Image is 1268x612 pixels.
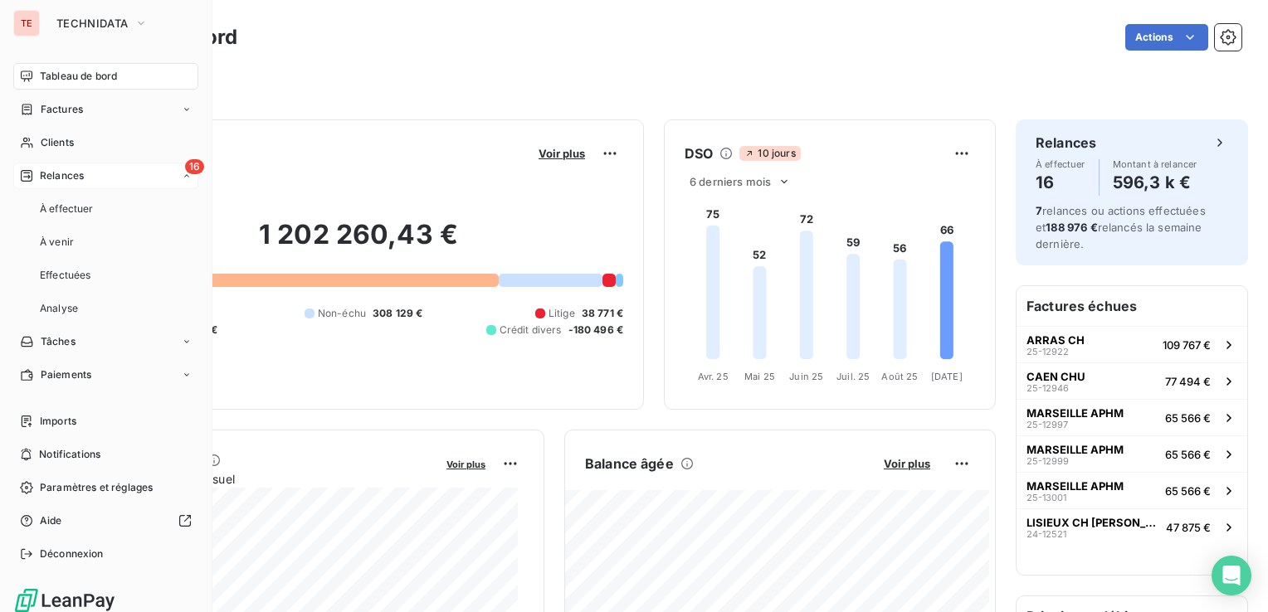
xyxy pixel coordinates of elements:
span: Voir plus [539,147,585,160]
span: À effectuer [40,202,94,216]
span: Tâches [41,334,76,349]
button: Actions [1125,24,1208,51]
button: ARRAS CH25-12922109 767 € [1017,326,1247,362]
span: Paramètres et réglages [40,480,153,495]
span: Tableau de bord [40,69,117,84]
span: 65 566 € [1165,484,1211,498]
span: 16 [185,159,204,174]
span: Litige [549,306,575,321]
button: Voir plus [879,456,935,471]
button: LISIEUX CH [PERSON_NAME]24-1252147 875 € [1017,508,1247,545]
div: Open Intercom Messenger [1212,556,1251,595]
span: 65 566 € [1165,448,1211,461]
span: 6 derniers mois [690,175,771,188]
span: 24-12521 [1027,529,1066,539]
button: Voir plus [534,146,590,161]
span: 65 566 € [1165,411,1211,425]
span: -180 496 € [568,323,624,338]
tspan: [DATE] [931,371,963,382]
span: Analyse [40,301,78,316]
span: À venir [40,235,74,250]
h6: Factures échues [1017,286,1247,326]
span: relances ou actions effectuées et relancés la semaine dernière. [1036,204,1206,250]
span: Voir plus [884,457,930,470]
tspan: Avr. 25 [698,371,729,382]
span: 25-13001 [1027,493,1066,503]
div: TE [13,10,40,36]
tspan: Août 25 [881,371,918,382]
tspan: Mai 25 [744,371,775,382]
h6: DSO [685,143,713,163]
span: 25-12997 [1027,420,1068,430]
span: 7 [1036,204,1042,217]
span: 10 jours [739,146,800,161]
span: 25-12946 [1027,383,1069,393]
span: MARSEILLE APHM [1027,406,1124,420]
span: MARSEILLE APHM [1027,479,1124,493]
h4: 596,3 k € [1113,169,1197,196]
span: 47 875 € [1166,521,1211,534]
span: CAEN CHU [1027,370,1085,383]
span: Crédit divers [500,323,562,338]
a: Aide [13,508,198,534]
span: 188 976 € [1046,221,1097,234]
button: MARSEILLE APHM25-1300165 566 € [1017,472,1247,508]
h6: Relances [1036,133,1096,153]
span: Effectuées [40,268,91,283]
span: Notifications [39,447,100,462]
button: Voir plus [441,456,490,471]
span: LISIEUX CH [PERSON_NAME] [1027,516,1159,529]
span: Aide [40,513,62,528]
span: ARRAS CH [1027,333,1085,347]
tspan: Juin 25 [789,371,823,382]
span: 25-12922 [1027,347,1069,357]
span: À effectuer [1036,159,1085,169]
span: 77 494 € [1165,375,1211,388]
h4: 16 [1036,169,1085,196]
button: CAEN CHU25-1294677 494 € [1017,362,1247,399]
span: Clients [41,135,74,150]
span: Chiffre d'affaires mensuel [94,470,435,488]
span: Paiements [41,367,91,382]
span: Voir plus [446,459,485,470]
button: MARSEILLE APHM25-1299765 566 € [1017,399,1247,435]
span: MARSEILLE APHM [1027,443,1124,456]
span: 308 129 € [373,306,422,321]
span: Relances [40,168,84,183]
span: 25-12999 [1027,456,1069,466]
span: Montant à relancer [1113,159,1197,169]
span: Imports [40,414,76,429]
span: 109 767 € [1163,338,1211,352]
button: MARSEILLE APHM25-1299965 566 € [1017,435,1247,472]
span: Factures [41,102,83,117]
span: 38 771 € [582,306,623,321]
h2: 1 202 260,43 € [94,218,623,268]
span: TECHNIDATA [56,17,128,30]
tspan: Juil. 25 [836,371,870,382]
span: Déconnexion [40,546,104,561]
span: Non-échu [318,306,366,321]
h6: Balance âgée [585,454,674,474]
